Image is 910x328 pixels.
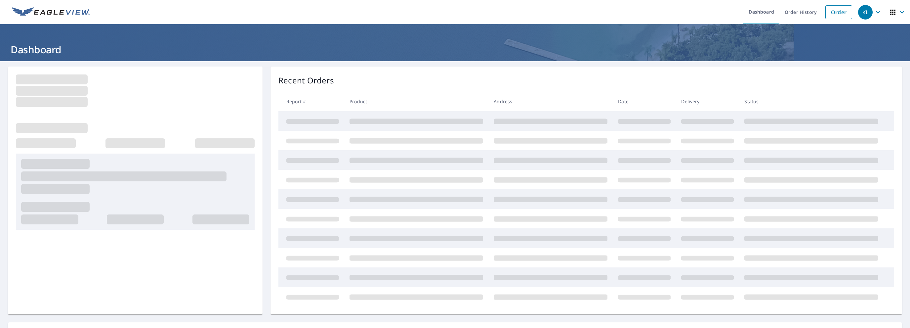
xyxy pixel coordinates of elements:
h1: Dashboard [8,43,902,56]
th: Address [488,92,613,111]
th: Status [739,92,884,111]
a: Order [825,5,852,19]
th: Product [344,92,488,111]
th: Delivery [676,92,739,111]
p: Recent Orders [278,74,334,86]
th: Date [613,92,676,111]
img: EV Logo [12,7,90,17]
th: Report # [278,92,344,111]
div: KL [858,5,873,20]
